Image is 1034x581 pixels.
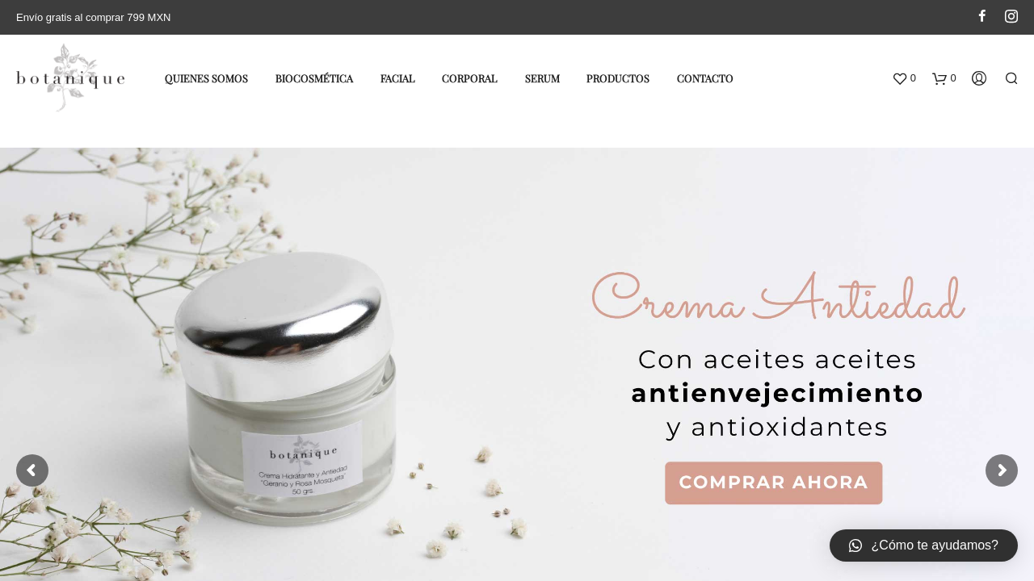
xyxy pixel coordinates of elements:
a: ¿Cómo te ayudamos? [830,529,1018,562]
a: Biocosmética [263,65,365,91]
span: 0 [951,65,956,90]
a: Corporal [430,65,510,91]
span: 0 [910,65,916,90]
a: Facial [368,65,427,91]
a: Serum [513,65,572,91]
a: Quienes somos [153,65,260,91]
a: Productos [574,65,662,91]
a: 0 [932,65,956,90]
a: Contacto [665,65,746,91]
img: Productos elaborados con ingredientes naturales [16,43,124,112]
span: ¿Cómo te ayudamos? [872,536,998,555]
a: 0 [892,65,916,90]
